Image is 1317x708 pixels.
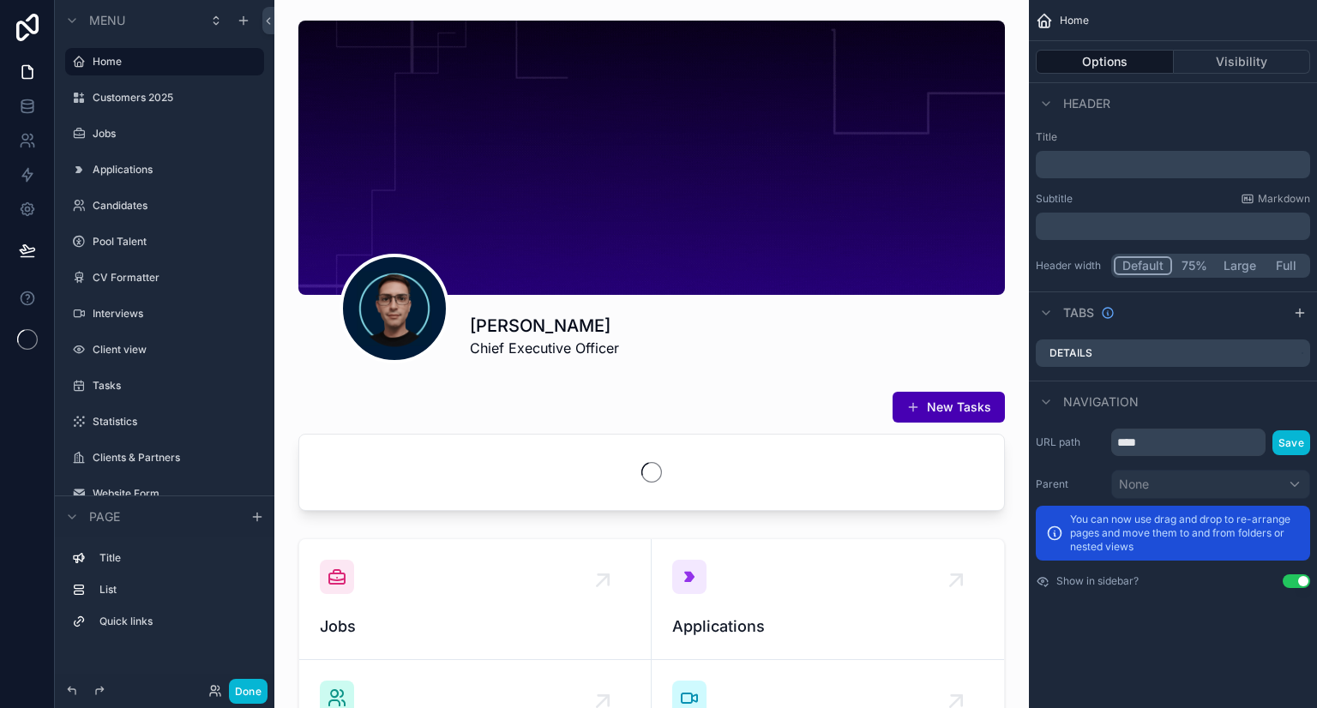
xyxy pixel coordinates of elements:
[93,271,261,285] label: CV Formatter
[1036,130,1310,144] label: Title
[1036,477,1104,491] label: Parent
[93,307,261,321] label: Interviews
[1060,14,1089,27] span: Home
[93,379,261,393] label: Tasks
[1036,50,1174,74] button: Options
[1036,192,1073,206] label: Subtitle
[1036,151,1310,178] div: scrollable content
[1070,513,1300,554] p: You can now use drag and drop to re-arrange pages and move them to and from folders or nested views
[93,415,261,429] label: Statistics
[1172,256,1216,275] button: 75%
[1063,393,1139,411] span: Navigation
[1241,192,1310,206] a: Markdown
[99,583,257,597] label: List
[229,679,268,704] button: Done
[89,12,125,29] span: Menu
[89,508,120,525] span: Page
[1063,304,1094,321] span: Tabs
[93,451,261,465] label: Clients & Partners
[1174,50,1311,74] button: Visibility
[1272,430,1310,455] button: Save
[93,127,261,141] label: Jobs
[1119,476,1149,493] span: None
[93,199,261,213] label: Candidates
[93,55,254,69] label: Home
[1114,256,1172,275] button: Default
[93,91,261,105] label: Customers 2025
[55,537,274,652] div: scrollable content
[99,615,257,628] label: Quick links
[1049,346,1092,360] label: Details
[1264,256,1308,275] button: Full
[1056,574,1139,588] label: Show in sidebar?
[93,235,261,249] label: Pool Talent
[1258,192,1310,206] span: Markdown
[1216,256,1264,275] button: Large
[93,487,261,501] label: Website Form
[1111,470,1310,499] button: None
[1036,435,1104,449] label: URL path
[99,551,257,565] label: Title
[1036,213,1310,240] div: scrollable content
[1063,95,1110,112] span: Header
[93,343,261,357] label: Client view
[93,163,261,177] label: Applications
[1036,259,1104,273] label: Header width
